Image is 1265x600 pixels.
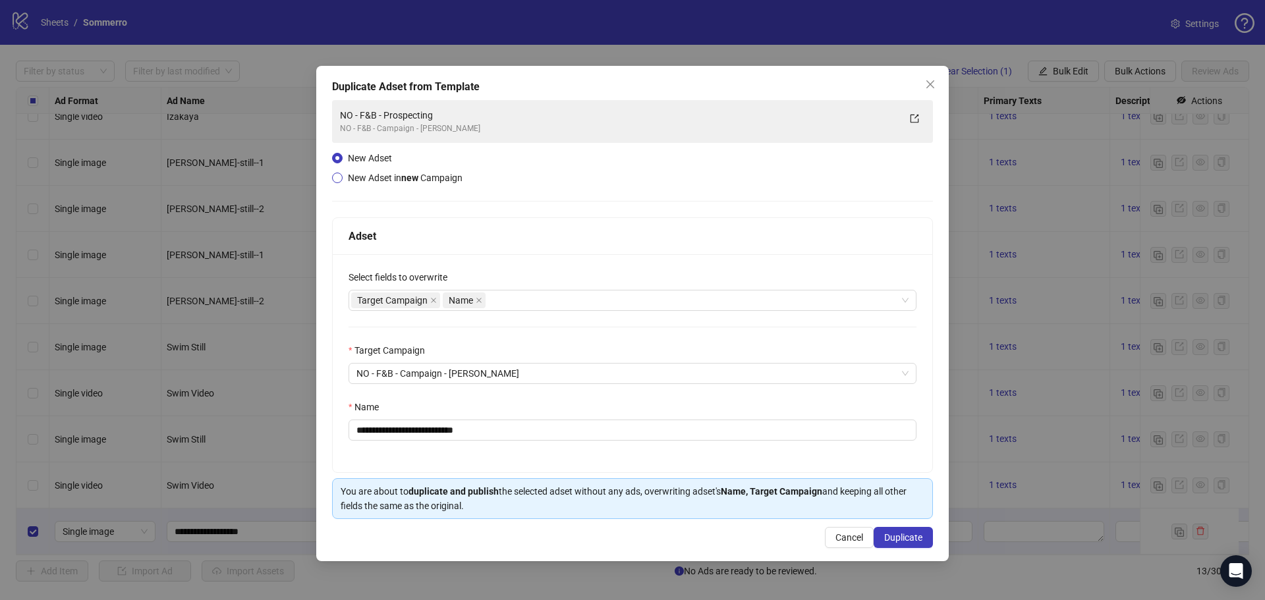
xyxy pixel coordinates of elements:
[332,79,933,95] div: Duplicate Adset from Template
[443,292,486,308] span: Name
[341,484,924,513] div: You are about to the selected adset without any ads, overwriting adset's and keeping all other fi...
[884,532,922,543] span: Duplicate
[356,364,909,383] span: NO - F&B - Campaign - Odd Nordstoga
[476,297,482,304] span: close
[401,173,418,183] strong: new
[925,79,936,90] span: close
[349,400,387,414] label: Name
[348,153,392,163] span: New Adset
[351,292,440,308] span: Target Campaign
[835,532,863,543] span: Cancel
[874,527,933,548] button: Duplicate
[430,297,437,304] span: close
[1220,555,1252,587] div: Open Intercom Messenger
[910,114,919,123] span: export
[721,486,822,497] strong: Name, Target Campaign
[449,293,473,308] span: Name
[340,123,899,135] div: NO - F&B - Campaign - [PERSON_NAME]
[349,343,434,358] label: Target Campaign
[340,108,899,123] div: NO - F&B - Prospecting
[825,527,874,548] button: Cancel
[408,486,499,497] strong: duplicate and publish
[349,420,916,441] input: Name
[349,270,456,285] label: Select fields to overwrite
[349,228,916,244] div: Adset
[920,74,941,95] button: Close
[901,369,909,377] span: close-circle
[348,173,463,183] span: New Adset in Campaign
[357,293,428,308] span: Target Campaign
